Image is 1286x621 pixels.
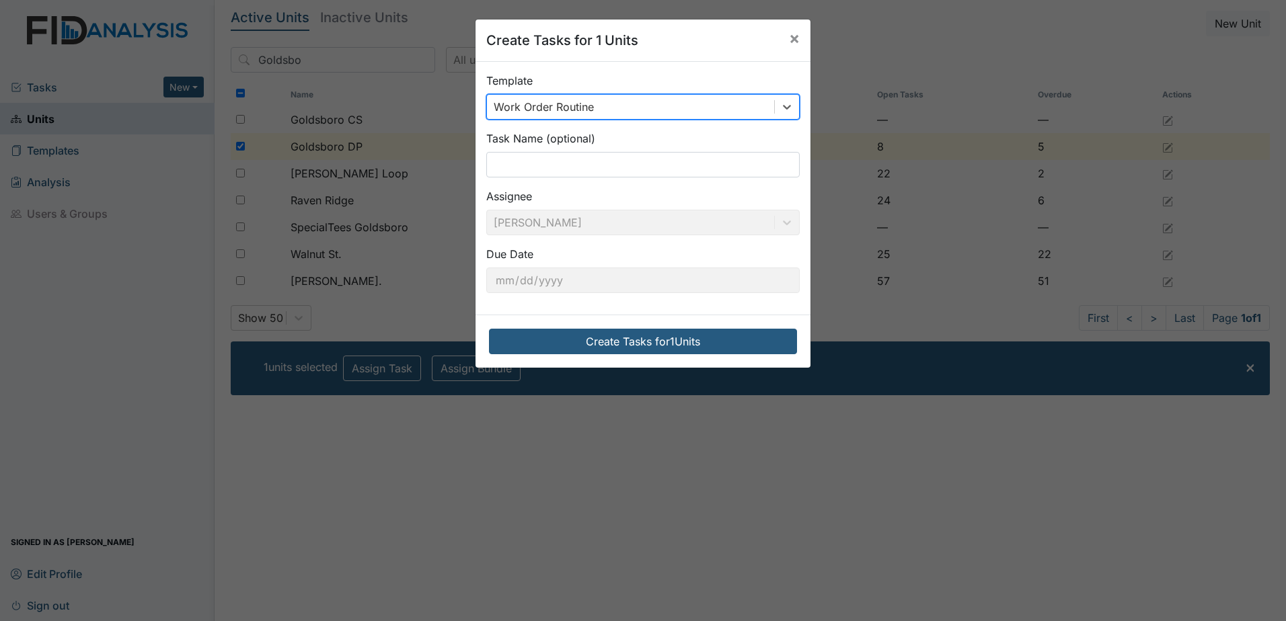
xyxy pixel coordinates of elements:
[486,30,638,50] h5: Create Tasks for 1 Units
[486,73,533,89] label: Template
[778,19,810,57] button: Close
[489,329,797,354] button: Create Tasks for1Units
[486,130,595,147] label: Task Name (optional)
[494,99,594,115] div: Work Order Routine
[486,188,532,204] label: Assignee
[789,28,800,48] span: ×
[486,246,533,262] label: Due Date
